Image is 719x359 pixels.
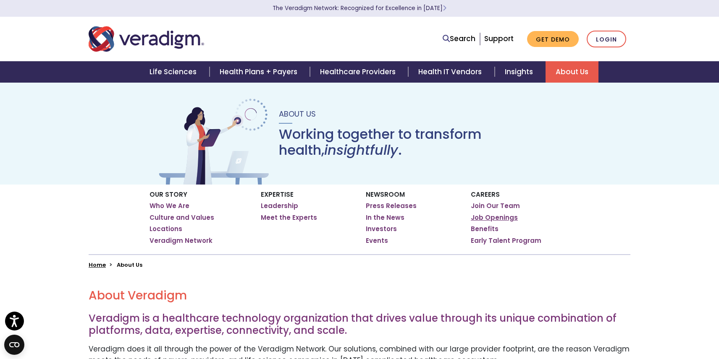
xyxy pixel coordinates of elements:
a: Veradigm Network [150,237,213,245]
a: Home [89,261,106,269]
iframe: Drift Chat Widget [558,299,709,349]
img: Veradigm logo [89,25,204,53]
a: Benefits [471,225,499,233]
a: Get Demo [527,31,579,47]
a: Job Openings [471,213,518,222]
a: Leadership [261,202,298,210]
button: Open CMP widget [4,335,24,355]
a: Healthcare Providers [310,61,408,83]
a: Locations [150,225,182,233]
a: Support [484,34,514,44]
a: Early Talent Program [471,237,541,245]
h2: About Veradigm [89,289,630,303]
a: Health IT Vendors [408,61,494,83]
span: About Us [279,109,316,119]
a: Investors [366,225,397,233]
a: About Us [546,61,598,83]
a: In the News [366,213,404,222]
a: The Veradigm Network: Recognized for Excellence in [DATE]Learn More [273,4,446,12]
a: Login [587,31,626,48]
a: Meet the Experts [261,213,317,222]
a: Life Sciences [139,61,209,83]
a: Join Our Team [471,202,520,210]
a: Events [366,237,388,245]
em: insightfully [324,140,398,159]
a: Insights [495,61,546,83]
a: Health Plans + Payers [210,61,310,83]
h1: Working together to transform health, . [279,126,563,159]
a: Who We Are [150,202,189,210]
a: Culture and Values [150,213,214,222]
a: Search [443,33,475,44]
a: Press Releases [366,202,417,210]
h3: Veradigm is a healthcare technology organization that drives value through its unique combination... [89,312,630,337]
span: Learn More [443,4,446,12]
